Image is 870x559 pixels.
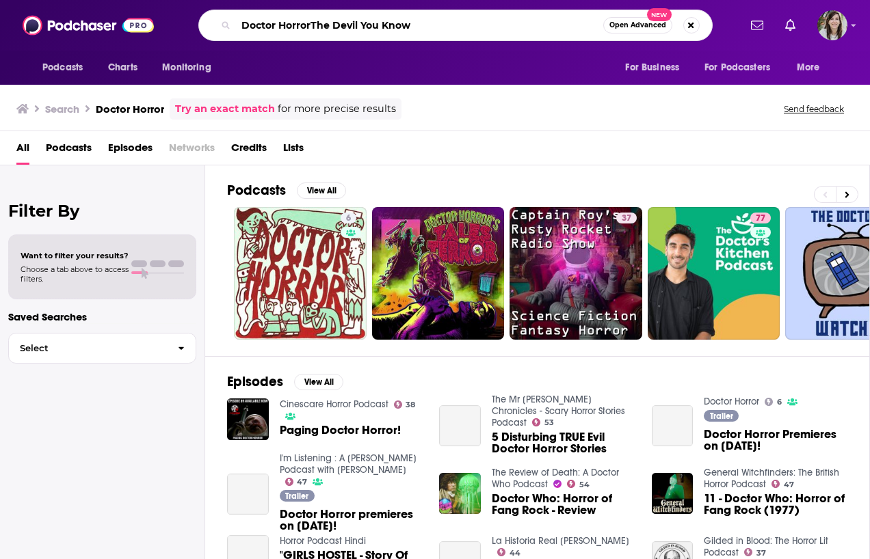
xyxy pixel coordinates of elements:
[510,550,520,556] span: 44
[278,101,396,117] span: for more precise results
[817,10,847,40] span: Logged in as devinandrade
[280,508,423,532] span: Doctor Horror premieres on [DATE]!
[280,508,423,532] a: Doctor Horror premieres on July 10th!
[750,213,771,223] a: 77
[23,12,154,38] img: Podchaser - Follow, Share and Rate Podcasts
[777,399,782,405] span: 6
[492,493,635,516] a: Doctor Who: Horror of Fang Rock - Review
[42,58,83,77] span: Podcasts
[285,492,308,500] span: Trailer
[772,480,794,488] a: 47
[280,424,401,436] a: Paging Doctor Horror!
[817,10,847,40] button: Show profile menu
[153,55,228,81] button: open menu
[492,394,625,428] a: The Mr Peekaboo Chronicles - Scary Horror Stories Podcast
[492,467,619,490] a: The Review of Death: A Doctor Who Podcast
[704,535,828,558] a: Gilded in Blood: The Horror Lit Podcast
[704,493,847,516] a: 11 - Doctor Who: Horror of Fang Rock (1977)
[406,402,415,408] span: 38
[780,14,801,37] a: Show notifications dropdown
[236,14,603,36] input: Search podcasts, credits, & more...
[492,535,629,547] a: La Historia Real de Magnus Mefisto
[579,482,590,488] span: 54
[784,482,794,488] span: 47
[169,137,215,165] span: Networks
[8,201,196,221] h2: Filter By
[756,212,765,226] span: 77
[227,182,346,199] a: PodcastsView All
[780,103,848,115] button: Send feedback
[96,103,164,115] h3: Doctor Horror
[285,478,308,486] a: 47
[756,550,766,556] span: 37
[227,182,286,199] h2: Podcasts
[108,58,137,77] span: Charts
[532,418,554,426] a: 53
[162,58,211,77] span: Monitoring
[609,22,666,29] span: Open Advanced
[510,207,642,340] a: 37
[21,251,129,260] span: Want to filter your results?
[280,398,388,410] a: Cinescare Horror Podcast
[394,400,416,409] a: 38
[45,103,79,115] h3: Search
[227,373,283,390] h2: Episodes
[652,473,694,515] img: 11 - Doctor Who: Horror of Fang Rock (1977)
[33,55,101,81] button: open menu
[280,535,366,547] a: Horror Podcast Hindi
[9,344,167,353] span: Select
[696,55,790,81] button: open menu
[704,396,759,407] a: Doctor Horror
[227,398,269,440] img: Paging Doctor Horror!
[21,264,129,284] span: Choose a tab above to access filters.
[704,58,770,77] span: For Podcasters
[797,58,820,77] span: More
[280,452,417,476] a: I'm Listening : A Frasier Podcast with Anita Flores
[234,207,367,340] a: 6
[746,14,769,37] a: Show notifications dropdown
[616,213,637,223] a: 37
[46,137,92,165] a: Podcasts
[647,8,672,21] span: New
[227,373,343,390] a: EpisodesView All
[231,137,267,165] a: Credits
[227,474,269,515] a: Doctor Horror premieres on July 10th!
[198,10,713,41] div: Search podcasts, credits, & more...
[704,428,847,452] a: Doctor Horror Premieres on July 10th!
[175,101,275,117] a: Try an exact match
[603,17,672,33] button: Open AdvancedNew
[16,137,29,165] a: All
[492,431,635,454] a: 5 Disturbing TRUE Evil Doctor Horror Stories
[497,548,520,556] a: 44
[544,420,554,426] span: 53
[297,182,346,199] button: View All
[567,480,590,488] a: 54
[439,405,481,447] a: 5 Disturbing TRUE Evil Doctor Horror Stories
[704,428,847,452] span: Doctor Horror Premieres on [DATE]!
[439,473,481,515] img: Doctor Who: Horror of Fang Rock - Review
[283,137,304,165] a: Lists
[8,310,196,323] p: Saved Searches
[817,10,847,40] img: User Profile
[625,58,679,77] span: For Business
[622,212,631,226] span: 37
[294,374,343,390] button: View All
[108,137,153,165] a: Episodes
[710,412,733,420] span: Trailer
[744,548,766,556] a: 37
[99,55,146,81] a: Charts
[648,207,780,340] a: 77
